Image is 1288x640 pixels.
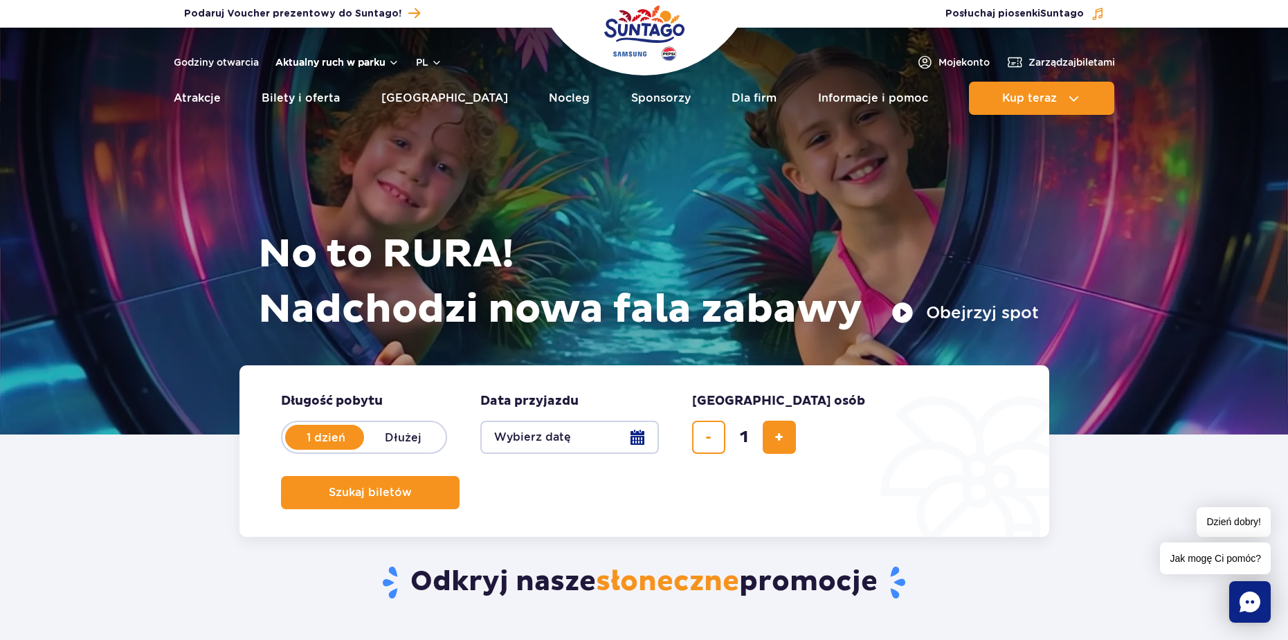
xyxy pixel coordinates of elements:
form: Planowanie wizyty w Park of Poland [239,365,1049,537]
input: liczba biletów [727,421,761,454]
a: Mojekonto [916,54,990,71]
a: Informacje i pomoc [818,82,928,115]
button: Kup teraz [969,82,1114,115]
a: Nocleg [549,82,590,115]
a: Podaruj Voucher prezentowy do Suntago! [184,4,420,23]
h2: Odkryj nasze promocje [239,565,1049,601]
a: Zarządzajbiletami [1006,54,1115,71]
label: Dłużej [364,423,443,452]
span: słoneczne [596,565,739,599]
a: Godziny otwarcia [174,55,259,69]
span: Dzień dobry! [1197,507,1271,537]
span: Kup teraz [1002,92,1057,104]
span: Data przyjazdu [480,393,579,410]
a: Atrakcje [174,82,221,115]
button: Aktualny ruch w parku [275,57,399,68]
button: usuń bilet [692,421,725,454]
button: Szukaj biletów [281,476,460,509]
a: [GEOGRAPHIC_DATA] [381,82,508,115]
label: 1 dzień [287,423,365,452]
a: Bilety i oferta [262,82,340,115]
button: Posłuchaj piosenkiSuntago [945,7,1105,21]
button: pl [416,55,442,69]
a: Sponsorzy [631,82,691,115]
button: dodaj bilet [763,421,796,454]
span: Zarządzaj biletami [1028,55,1115,69]
a: Dla firm [732,82,777,115]
button: Obejrzyj spot [891,302,1039,324]
span: Szukaj biletów [329,486,412,499]
span: Podaruj Voucher prezentowy do Suntago! [184,7,401,21]
span: Suntago [1040,9,1084,19]
span: Długość pobytu [281,393,383,410]
span: [GEOGRAPHIC_DATA] osób [692,393,865,410]
h1: No to RURA! Nadchodzi nowa fala zabawy [258,227,1039,338]
div: Chat [1229,581,1271,623]
span: Posłuchaj piosenki [945,7,1084,21]
span: Jak mogę Ci pomóc? [1160,542,1271,574]
button: Wybierz datę [480,421,659,454]
span: Moje konto [938,55,990,69]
